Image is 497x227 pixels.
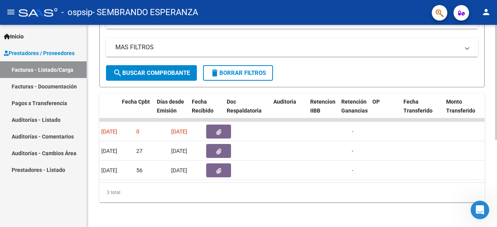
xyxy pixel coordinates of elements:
[106,65,197,81] button: Buscar Comprobante
[4,32,24,41] span: Inicio
[4,49,75,57] span: Prestadores / Proveedores
[403,99,433,114] span: Fecha Transferido
[101,128,117,135] span: [DATE]
[372,99,380,105] span: OP
[136,167,142,173] span: 56
[189,94,224,128] datatable-header-cell: Fecha Recibido
[210,69,266,76] span: Borrar Filtros
[352,148,353,154] span: -
[119,94,154,128] datatable-header-cell: Fecha Cpbt
[341,99,368,114] span: Retención Ganancias
[99,183,485,202] div: 3 total
[31,175,47,180] span: Inicio
[352,167,353,173] span: -
[106,38,478,57] mat-expansion-panel-header: MAS FILTROS
[171,167,187,173] span: [DATE]
[192,99,214,114] span: Fecha Recibido
[224,94,270,128] datatable-header-cell: Doc Respaldatoria
[203,65,273,81] button: Borrar Filtros
[446,99,475,114] span: Monto Transferido
[115,43,459,52] mat-panel-title: MAS FILTROS
[310,99,335,114] span: Retencion IIBB
[338,94,369,128] datatable-header-cell: Retención Ganancias
[134,12,148,26] div: Cerrar
[369,94,400,128] datatable-header-cell: OP
[101,148,117,154] span: [DATE]
[471,201,489,219] iframe: Intercom live chat
[171,148,187,154] span: [DATE]
[157,99,184,114] span: Días desde Emisión
[122,99,150,105] span: Fecha Cpbt
[481,7,491,17] mat-icon: person
[16,55,140,68] p: Hola! Asociación
[92,4,198,21] span: - SEMBRANDO ESPERANZA
[270,94,307,128] datatable-header-cell: Auditoria
[16,98,130,106] div: Envíanos un mensaje
[113,69,190,76] span: Buscar Comprobante
[307,94,338,128] datatable-header-cell: Retencion IIBB
[8,91,148,113] div: Envíanos un mensaje
[6,7,16,17] mat-icon: menu
[136,148,142,154] span: 27
[210,68,219,78] mat-icon: delete
[78,156,155,187] button: Mensajes
[136,128,139,135] span: 0
[400,94,443,128] datatable-header-cell: Fecha Transferido
[16,68,140,81] p: Necesitás ayuda?
[352,128,353,135] span: -
[443,94,486,128] datatable-header-cell: Monto Transferido
[113,68,122,78] mat-icon: search
[154,94,189,128] datatable-header-cell: Días desde Emisión
[104,175,129,180] span: Mensajes
[227,99,262,114] span: Doc Respaldatoria
[273,99,296,105] span: Auditoria
[171,128,187,135] span: [DATE]
[101,167,117,173] span: [DATE]
[61,4,92,21] span: - ospsip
